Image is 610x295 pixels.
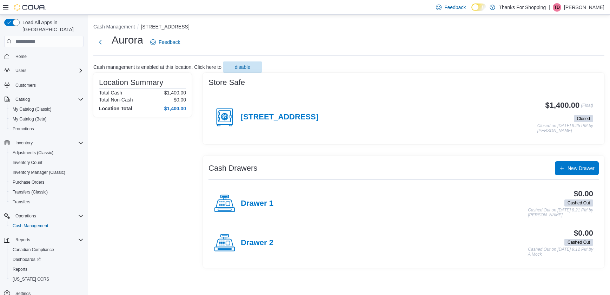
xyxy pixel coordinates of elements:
button: Catalog [1,94,86,104]
button: Cash Management [93,24,135,29]
button: Operations [1,211,86,221]
span: Washington CCRS [10,275,84,283]
span: Cashed Out [564,239,593,246]
h6: Total Non-Cash [99,97,133,103]
button: Canadian Compliance [7,245,86,255]
button: My Catalog (Classic) [7,104,86,114]
button: Adjustments (Classic) [7,148,86,158]
a: Home [13,52,29,61]
span: Load All Apps in [GEOGRAPHIC_DATA] [20,19,84,33]
span: Purchase Orders [13,179,45,185]
span: Transfers (Classic) [10,188,84,196]
span: My Catalog (Classic) [13,106,52,112]
a: Adjustments (Classic) [10,149,56,157]
span: My Catalog (Beta) [13,116,47,122]
span: Cashed Out [568,200,590,206]
button: Next [93,35,107,49]
h4: [STREET_ADDRESS] [241,113,318,122]
span: Catalog [15,97,30,102]
span: Adjustments (Classic) [13,150,53,156]
a: Inventory Manager (Classic) [10,168,68,177]
p: [PERSON_NAME] [564,3,604,12]
span: Cash Management [13,223,48,229]
h4: Location Total [99,106,132,111]
a: My Catalog (Beta) [10,115,49,123]
span: Reports [13,236,84,244]
span: Promotions [10,125,84,133]
button: Operations [13,212,39,220]
span: Cashed Out [568,239,590,245]
button: Cash Management [7,221,86,231]
span: Canadian Compliance [10,245,84,254]
p: Cashed Out on [DATE] 8:21 PM by [PERSON_NAME] [528,208,593,217]
h6: Total Cash [99,90,122,96]
span: My Catalog (Classic) [10,105,84,113]
a: Cash Management [10,222,51,230]
nav: An example of EuiBreadcrumbs [93,23,604,32]
button: [US_STATE] CCRS [7,274,86,284]
span: Canadian Compliance [13,247,54,253]
span: Transfers [10,198,84,206]
span: Home [15,54,27,59]
p: | [549,3,550,12]
p: Thanks For Shopping [499,3,546,12]
span: Users [15,68,26,73]
span: Home [13,52,84,61]
span: Reports [10,265,84,274]
span: Purchase Orders [10,178,84,186]
span: Inventory [13,139,84,147]
h3: $1,400.00 [545,101,580,110]
span: Inventory [15,140,33,146]
span: Dashboards [10,255,84,264]
span: Dashboards [13,257,41,262]
h3: $0.00 [574,190,593,198]
span: Operations [13,212,84,220]
button: Transfers [7,197,86,207]
button: New Drawer [555,161,599,175]
button: Inventory [13,139,35,147]
div: Tyler Dirks [553,3,561,12]
p: $1,400.00 [164,90,186,96]
h3: Cash Drawers [208,164,257,172]
a: Dashboards [10,255,44,264]
button: Customers [1,80,86,90]
span: Closed [577,116,590,122]
img: Cova [14,4,46,11]
button: Reports [7,264,86,274]
p: $0.00 [174,97,186,103]
a: Transfers [10,198,33,206]
a: My Catalog (Classic) [10,105,54,113]
span: disable [235,64,250,71]
span: My Catalog (Beta) [10,115,84,123]
h4: Drawer 1 [241,199,273,208]
h4: $1,400.00 [164,106,186,111]
input: Dark Mode [471,4,486,11]
a: Reports [10,265,30,274]
span: Closed [574,115,593,122]
button: Catalog [13,95,33,104]
button: Home [1,51,86,61]
button: Reports [1,235,86,245]
span: New Drawer [568,165,595,172]
button: Inventory [1,138,86,148]
span: Feedback [159,39,180,46]
span: Inventory Manager (Classic) [13,170,65,175]
button: Transfers (Classic) [7,187,86,197]
span: Reports [13,267,27,272]
button: Purchase Orders [7,177,86,187]
h3: Location Summary [99,78,163,87]
span: Customers [13,80,84,89]
h4: Drawer 2 [241,238,273,248]
a: Transfers (Classic) [10,188,51,196]
a: Customers [13,81,39,90]
a: Dashboards [7,255,86,264]
h1: Aurora [112,33,143,47]
span: Adjustments (Classic) [10,149,84,157]
a: [US_STATE] CCRS [10,275,52,283]
a: Purchase Orders [10,178,47,186]
p: Cashed Out on [DATE] 9:12 PM by A Mock [528,247,593,257]
button: Users [1,66,86,76]
span: Transfers [13,199,30,205]
span: Feedback [444,4,466,11]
